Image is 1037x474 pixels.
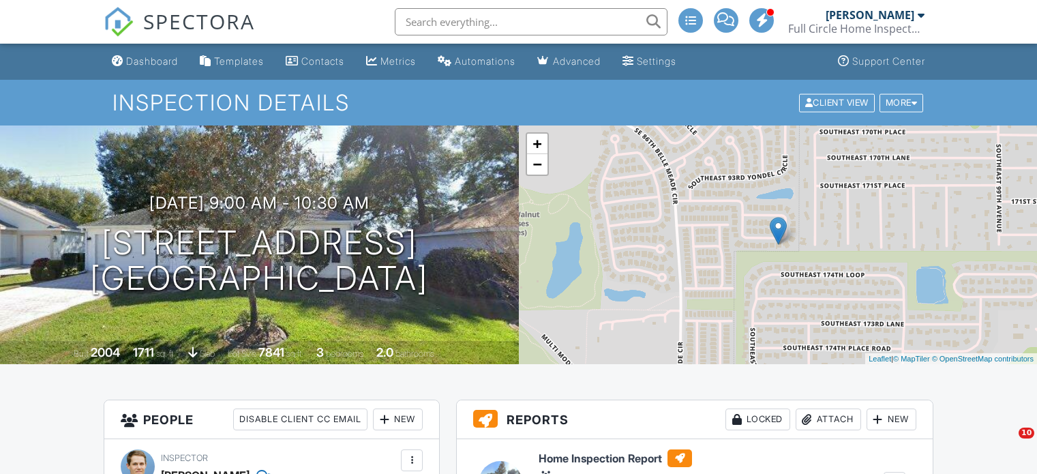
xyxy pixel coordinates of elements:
[104,7,134,37] img: The Best Home Inspection Software - Spectora
[532,49,606,74] a: Advanced
[233,409,367,430] div: Disable Client CC Email
[286,349,303,359] span: sq.ft.
[826,8,914,22] div: [PERSON_NAME]
[126,55,178,67] div: Dashboard
[380,55,416,67] div: Metrics
[316,345,324,359] div: 3
[104,18,255,47] a: SPECTORA
[869,355,891,363] a: Leaflet
[91,345,120,359] div: 2004
[799,93,875,112] div: Client View
[527,154,547,175] a: Zoom out
[932,355,1034,363] a: © OpenStreetMap contributors
[867,409,916,430] div: New
[156,349,175,359] span: sq. ft.
[880,93,924,112] div: More
[527,134,547,154] a: Zoom in
[852,55,925,67] div: Support Center
[539,449,764,467] h6: Home Inspection Report
[395,349,434,359] span: bathrooms
[832,49,931,74] a: Support Center
[457,400,933,439] h3: Reports
[149,194,370,212] h3: [DATE] 9:00 am - 10:30 am
[74,349,89,359] span: Built
[637,55,676,67] div: Settings
[258,345,284,359] div: 7841
[617,49,682,74] a: Settings
[553,55,601,67] div: Advanced
[395,8,667,35] input: Search everything...
[161,453,208,463] span: Inspector
[432,49,521,74] a: Automations (Advanced)
[326,349,363,359] span: bedrooms
[361,49,421,74] a: Metrics
[788,22,925,35] div: Full Circle Home Inspectors
[143,7,255,35] span: SPECTORA
[373,409,423,430] div: New
[106,49,183,74] a: Dashboard
[376,345,393,359] div: 2.0
[455,55,515,67] div: Automations
[796,409,861,430] div: Attach
[112,91,925,115] h1: Inspection Details
[214,55,264,67] div: Templates
[194,49,269,74] a: Templates
[893,355,930,363] a: © MapTiler
[200,349,215,359] span: slab
[280,49,350,74] a: Contacts
[104,400,439,439] h3: People
[133,345,154,359] div: 1711
[228,349,256,359] span: Lot Size
[301,55,344,67] div: Contacts
[725,409,790,430] div: Locked
[1019,428,1034,439] span: 10
[865,353,1037,365] div: |
[798,97,878,107] a: Client View
[90,225,428,297] h1: [STREET_ADDRESS] [GEOGRAPHIC_DATA]
[991,428,1023,460] iframe: Intercom live chat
